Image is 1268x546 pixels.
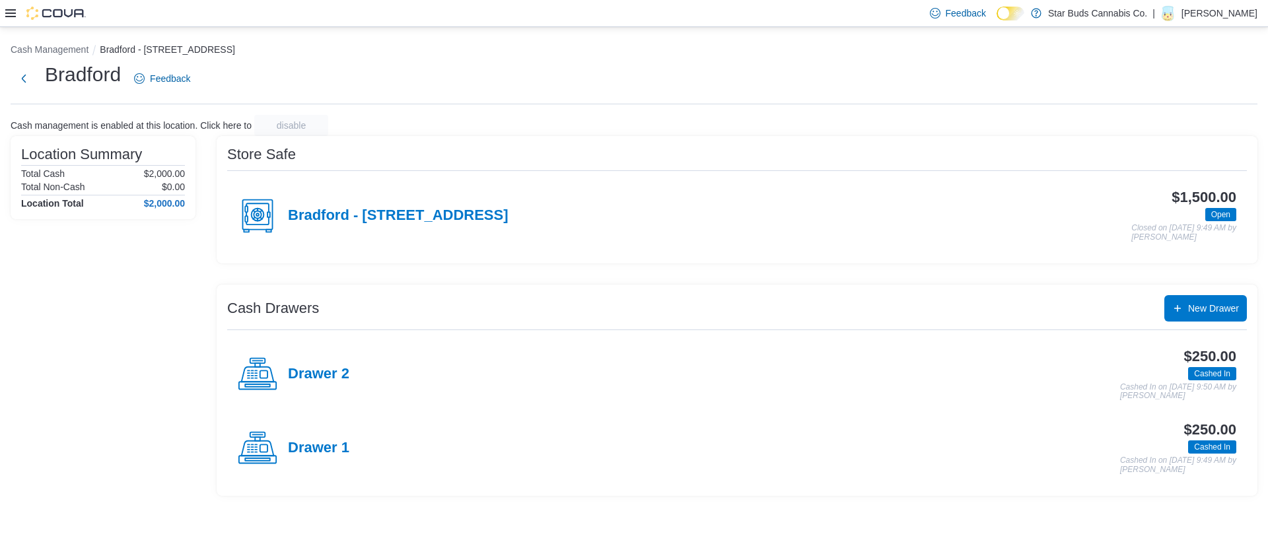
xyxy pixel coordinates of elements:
button: Bradford - [STREET_ADDRESS] [100,44,235,55]
a: Feedback [129,65,195,92]
p: Star Buds Cannabis Co. [1048,5,1147,21]
h6: Total Non-Cash [21,182,85,192]
h3: $1,500.00 [1172,189,1236,205]
span: Cashed In [1188,440,1236,454]
p: Cashed In on [DATE] 9:50 AM by [PERSON_NAME] [1120,383,1236,401]
nav: An example of EuiBreadcrumbs [11,43,1257,59]
h4: Location Total [21,198,84,209]
p: Closed on [DATE] 9:49 AM by [PERSON_NAME] [1131,224,1236,242]
span: Feedback [150,72,190,85]
button: New Drawer [1164,295,1247,322]
h3: Store Safe [227,147,296,162]
p: | [1152,5,1155,21]
span: Open [1211,209,1230,221]
p: $2,000.00 [144,168,185,179]
span: New Drawer [1188,302,1239,315]
h4: Bradford - [STREET_ADDRESS] [288,207,508,224]
span: Cashed In [1194,441,1230,453]
span: Cashed In [1194,368,1230,380]
button: Cash Management [11,44,88,55]
h6: Total Cash [21,168,65,179]
h3: $250.00 [1184,349,1236,364]
h3: Location Summary [21,147,142,162]
p: Cash management is enabled at this location. Click here to [11,120,252,131]
h1: Bradford [45,61,121,88]
h3: $250.00 [1184,422,1236,438]
h4: Drawer 1 [288,440,349,457]
p: [PERSON_NAME] [1181,5,1257,21]
span: disable [277,119,306,132]
button: Next [11,65,37,92]
span: Feedback [946,7,986,20]
p: Cashed In on [DATE] 9:49 AM by [PERSON_NAME] [1120,456,1236,474]
span: Dark Mode [997,20,997,21]
span: Open [1205,208,1236,221]
h3: Cash Drawers [227,300,319,316]
div: Daniel Swadron [1160,5,1176,21]
button: disable [254,115,328,136]
img: Cova [26,7,86,20]
span: Cashed In [1188,367,1236,380]
p: $0.00 [162,182,185,192]
h4: $2,000.00 [144,198,185,209]
input: Dark Mode [997,7,1024,20]
h4: Drawer 2 [288,366,349,383]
